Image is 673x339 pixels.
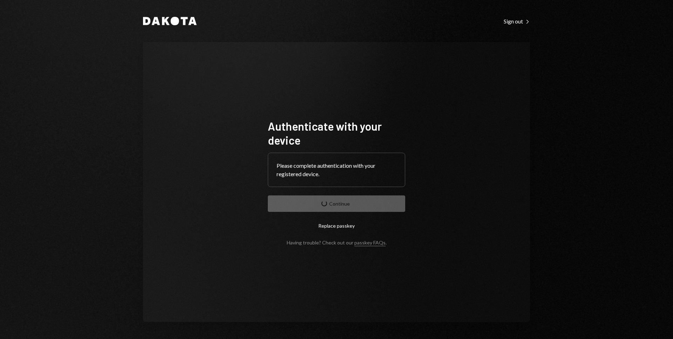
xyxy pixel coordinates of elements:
[504,18,530,25] div: Sign out
[277,161,396,178] div: Please complete authentication with your registered device.
[268,119,405,147] h1: Authenticate with your device
[354,240,386,246] a: passkey FAQs
[504,17,530,25] a: Sign out
[268,217,405,234] button: Replace passkey
[287,240,387,245] div: Having trouble? Check out our .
